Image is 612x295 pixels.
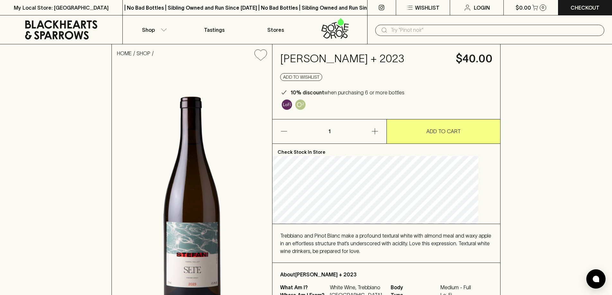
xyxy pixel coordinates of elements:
[137,50,150,56] a: SHOP
[123,15,184,44] button: Shop
[282,100,292,110] img: Lo-Fi
[290,90,324,95] b: 10% discount
[204,26,225,34] p: Tastings
[294,98,307,111] a: Controlled exposure to oxygen, adding complexity and sometimes developed characteristics.
[387,119,501,143] button: ADD TO CART
[330,283,383,291] p: White Wine, Trebbiano
[456,52,492,65] h4: $40.00
[571,4,599,12] p: Checkout
[280,52,448,65] h4: [PERSON_NAME] + 2023
[245,15,306,44] a: Stores
[542,6,544,9] p: 0
[440,283,492,291] span: Medium - Full
[474,4,490,12] p: Login
[280,73,322,81] button: Add to wishlist
[290,89,404,96] p: when purchasing 6 or more bottles
[593,276,599,282] img: bubble-icon
[280,98,294,111] a: Some may call it natural, others minimum intervention, either way, it’s hands off & maybe even a ...
[280,233,491,254] span: Trebbiano and Pinot Blanc make a profound textural white with almond meal and waxy apple in an ef...
[426,127,461,135] p: ADD TO CART
[322,119,337,143] p: 1
[252,47,270,63] button: Add to wishlist
[267,26,284,34] p: Stores
[14,4,109,12] p: My Local Store: [GEOGRAPHIC_DATA]
[117,50,132,56] a: HOME
[391,25,599,35] input: Try "Pinot noir"
[280,283,328,291] p: What Am I?
[516,4,531,12] p: $0.00
[142,26,155,34] p: Shop
[272,144,500,156] p: Check Stock In Store
[280,271,492,278] p: About [PERSON_NAME] + 2023
[415,4,439,12] p: Wishlist
[295,100,306,110] img: Oxidative
[391,283,439,291] span: Body
[184,15,245,44] a: Tastings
